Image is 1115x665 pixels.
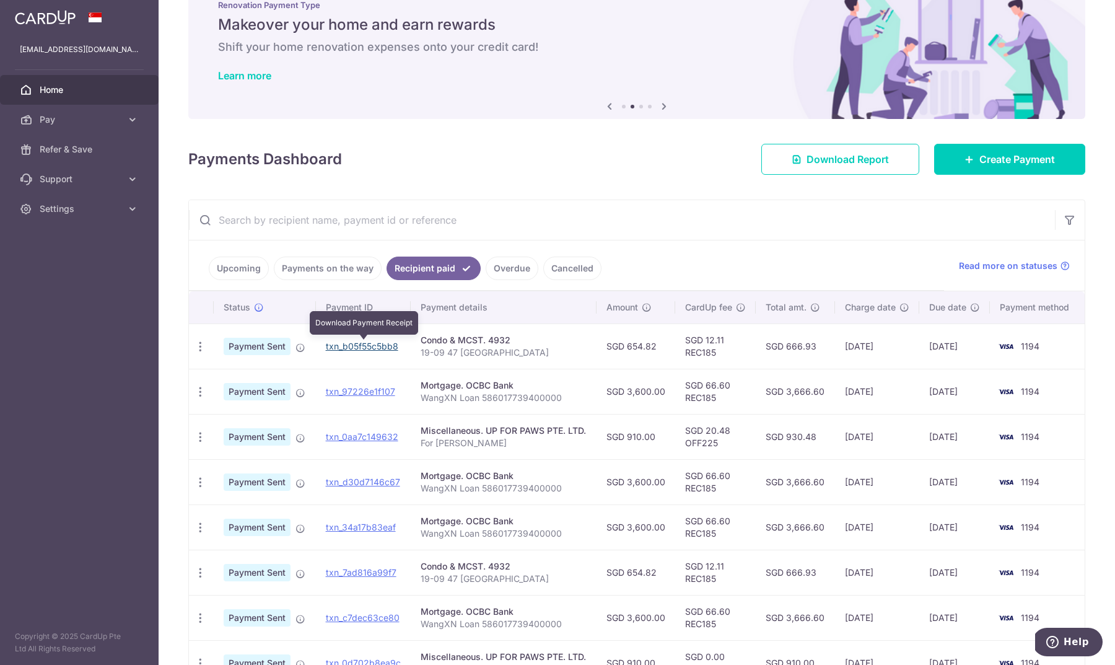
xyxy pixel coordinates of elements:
[1021,386,1039,397] span: 1194
[994,429,1018,444] img: Bank Card
[835,504,919,550] td: [DATE]
[675,595,756,640] td: SGD 66.60 REC185
[20,43,139,56] p: [EMAIL_ADDRESS][DOMAIN_NAME]
[188,148,342,170] h4: Payments Dashboard
[224,564,291,581] span: Payment Sent
[421,334,587,346] div: Condo & MCST. 4932
[421,651,587,663] div: Miscellaneous. UP FOR PAWS PTE. LTD.
[835,324,919,369] td: [DATE]
[421,437,587,449] p: For [PERSON_NAME]
[845,301,896,314] span: Charge date
[835,595,919,640] td: [DATE]
[835,414,919,459] td: [DATE]
[421,392,587,404] p: WangXN Loan 586017739400000
[224,609,291,627] span: Payment Sent
[224,383,291,400] span: Payment Sent
[421,379,587,392] div: Mortgage. OCBC Bank
[990,291,1085,324] th: Payment method
[209,257,269,280] a: Upcoming
[326,386,395,397] a: txn_97226e1f107
[756,595,834,640] td: SGD 3,666.60
[316,291,411,324] th: Payment ID
[994,565,1018,580] img: Bank Card
[919,414,990,459] td: [DATE]
[756,414,834,459] td: SGD 930.48
[959,260,1057,272] span: Read more on statuses
[1021,431,1039,442] span: 1194
[756,504,834,550] td: SGD 3,666.60
[597,414,675,459] td: SGD 910.00
[1035,628,1103,659] iframe: Opens a widget where you can find more information
[597,324,675,369] td: SGD 654.82
[421,346,587,359] p: 19-09 47 [GEOGRAPHIC_DATA]
[1021,612,1039,623] span: 1194
[40,84,121,96] span: Home
[761,144,919,175] a: Download Report
[224,473,291,491] span: Payment Sent
[835,369,919,414] td: [DATE]
[994,384,1018,399] img: Bank Card
[675,550,756,595] td: SGD 12.11 REC185
[224,428,291,446] span: Payment Sent
[421,618,587,630] p: WangXN Loan 586017739400000
[994,339,1018,354] img: Bank Card
[675,414,756,459] td: SGD 20.48 OFF225
[756,369,834,414] td: SGD 3,666.60
[218,15,1056,35] h5: Makeover your home and earn rewards
[807,152,889,167] span: Download Report
[675,504,756,550] td: SGD 66.60 REC185
[421,560,587,573] div: Condo & MCST. 4932
[835,550,919,595] td: [DATE]
[597,459,675,504] td: SGD 3,600.00
[421,515,587,527] div: Mortgage. OCBC Bank
[326,431,398,442] a: txn_0aa7c149632
[675,324,756,369] td: SGD 12.11 REC185
[1021,341,1039,351] span: 1194
[685,301,732,314] span: CardUp fee
[929,301,966,314] span: Due date
[15,10,76,25] img: CardUp
[835,459,919,504] td: [DATE]
[934,144,1085,175] a: Create Payment
[597,504,675,550] td: SGD 3,600.00
[756,324,834,369] td: SGD 666.93
[919,595,990,640] td: [DATE]
[421,470,587,482] div: Mortgage. OCBC Bank
[543,257,601,280] a: Cancelled
[421,606,587,618] div: Mortgage. OCBC Bank
[224,301,250,314] span: Status
[421,573,587,585] p: 19-09 47 [GEOGRAPHIC_DATA]
[326,477,400,487] a: txn_d30d7146c67
[756,459,834,504] td: SGD 3,666.60
[675,459,756,504] td: SGD 66.60 REC185
[919,459,990,504] td: [DATE]
[597,595,675,640] td: SGD 3,600.00
[40,173,121,185] span: Support
[994,520,1018,535] img: Bank Card
[766,301,807,314] span: Total amt.
[326,567,396,578] a: txn_7ad816a99f7
[979,152,1055,167] span: Create Payment
[1021,567,1039,578] span: 1194
[387,257,481,280] a: Recipient paid
[189,200,1055,240] input: Search by recipient name, payment id or reference
[40,143,121,156] span: Refer & Save
[959,260,1070,272] a: Read more on statuses
[40,203,121,215] span: Settings
[919,324,990,369] td: [DATE]
[919,550,990,595] td: [DATE]
[675,369,756,414] td: SGD 66.60 REC185
[597,550,675,595] td: SGD 654.82
[919,504,990,550] td: [DATE]
[218,69,271,82] a: Learn more
[274,257,382,280] a: Payments on the way
[919,369,990,414] td: [DATE]
[421,425,587,437] div: Miscellaneous. UP FOR PAWS PTE. LTD.
[310,311,418,335] div: Download Payment Receipt
[421,482,587,495] p: WangXN Loan 586017739400000
[486,257,538,280] a: Overdue
[326,341,398,351] a: txn_b05f55c5bb8
[411,291,597,324] th: Payment details
[40,113,121,126] span: Pay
